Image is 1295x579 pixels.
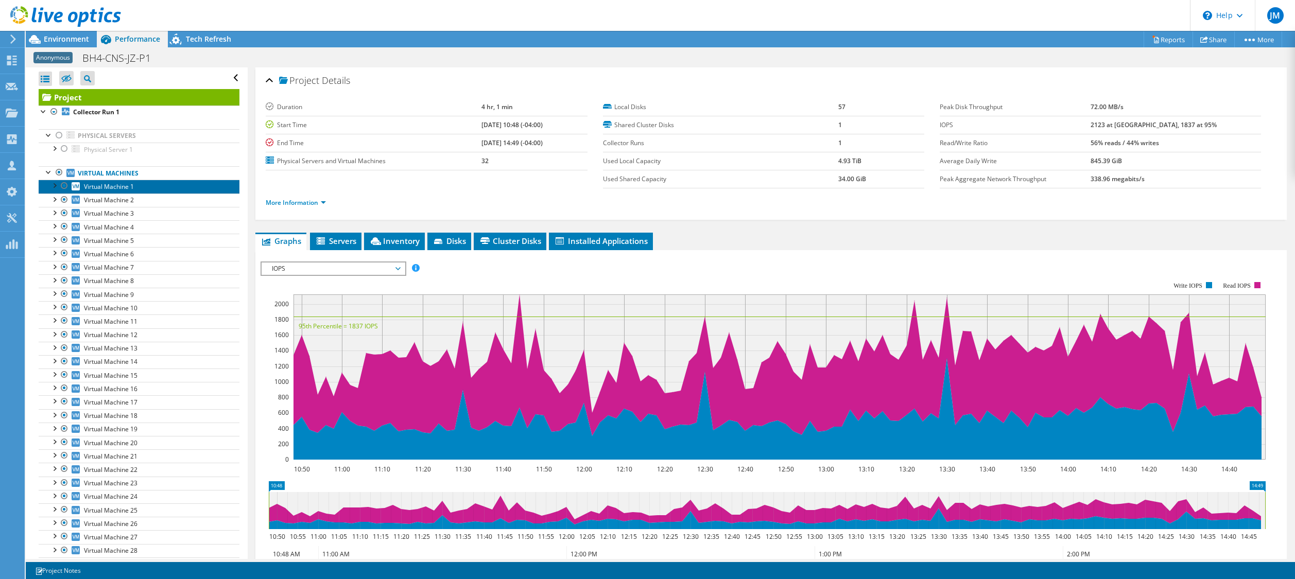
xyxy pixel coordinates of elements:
[662,532,678,541] text: 12:25
[84,506,137,515] span: Virtual Machine 25
[84,398,137,407] span: Virtual Machine 17
[334,465,350,473] text: 11:00
[115,34,160,44] span: Performance
[979,465,995,473] text: 13:40
[278,424,289,433] text: 400
[39,355,239,369] a: Virtual Machine 14
[315,236,356,246] span: Servers
[39,194,239,207] a: Virtual Machine 2
[939,465,955,473] text: 13:30
[603,102,838,112] label: Local Disks
[621,532,637,541] text: 12:15
[657,465,673,473] text: 12:20
[1117,532,1133,541] text: 14:15
[952,532,968,541] text: 13:35
[84,411,137,420] span: Virtual Machine 18
[724,532,740,541] text: 12:40
[766,532,782,541] text: 12:50
[39,301,239,314] a: Virtual Machine 10
[39,517,239,530] a: Virtual Machine 26
[435,532,451,541] text: 11:30
[84,344,137,353] span: Virtual Machine 13
[78,52,167,64] h1: BH4-CNS-JZ-P1
[993,532,1009,541] text: 13:45
[603,120,838,130] label: Shared Cluster Disks
[940,120,1091,130] label: IOPS
[1179,532,1195,541] text: 14:30
[285,455,289,464] text: 0
[1158,532,1174,541] text: 14:25
[39,106,239,119] a: Collector Run 1
[579,532,595,541] text: 12:05
[393,532,409,541] text: 11:20
[1034,532,1050,541] text: 13:55
[39,180,239,193] a: Virtual Machine 1
[1091,120,1217,129] b: 2123 at [GEOGRAPHIC_DATA], 1837 at 95%
[84,519,137,528] span: Virtual Machine 26
[269,532,285,541] text: 10:50
[910,532,926,541] text: 13:25
[84,479,137,487] span: Virtual Machine 23
[33,52,73,63] span: Anonymous
[39,503,239,517] a: Virtual Machine 25
[807,532,823,541] text: 13:00
[39,274,239,288] a: Virtual Machine 8
[84,371,137,380] span: Virtual Machine 15
[84,438,137,447] span: Virtual Machine 20
[278,440,289,448] text: 200
[39,143,239,156] a: Physical Server 1
[940,174,1091,184] label: Peak Aggregate Network Throughput
[538,532,554,541] text: 11:55
[1193,31,1235,47] a: Share
[1137,532,1153,541] text: 14:20
[1234,31,1282,47] a: More
[818,465,834,473] text: 13:00
[838,156,861,165] b: 4.93 TiB
[481,120,543,129] b: [DATE] 10:48 (-04:00)
[869,532,885,541] text: 13:15
[84,384,137,393] span: Virtual Machine 16
[39,436,239,449] a: Virtual Machine 20
[39,369,239,382] a: Virtual Machine 15
[84,263,134,272] span: Virtual Machine 7
[266,120,481,130] label: Start Time
[940,156,1091,166] label: Average Daily Write
[603,156,838,166] label: Used Local Capacity
[415,465,431,473] text: 11:20
[274,346,289,355] text: 1400
[1091,156,1122,165] b: 845.39 GiB
[455,532,471,541] text: 11:35
[290,532,306,541] text: 10:55
[1013,532,1029,541] text: 13:50
[603,174,838,184] label: Used Shared Capacity
[299,322,378,330] text: 95th Percentile = 1837 IOPS
[39,207,239,220] a: Virtual Machine 3
[322,74,350,86] span: Details
[266,156,481,166] label: Physical Servers and Virtual Machines
[39,423,239,436] a: Virtual Machine 19
[838,174,866,183] b: 34.00 GiB
[266,102,481,112] label: Duration
[1096,532,1112,541] text: 14:10
[848,532,864,541] text: 13:10
[1220,532,1236,541] text: 14:40
[39,544,239,557] a: Virtual Machine 28
[84,145,133,154] span: Physical Server 1
[84,317,137,326] span: Virtual Machine 11
[186,34,231,44] span: Tech Refresh
[39,342,239,355] a: Virtual Machine 13
[39,166,239,180] a: Virtual Machines
[84,452,137,461] span: Virtual Machine 21
[536,465,552,473] text: 11:50
[84,546,137,555] span: Virtual Machine 28
[369,236,420,246] span: Inventory
[84,465,137,474] span: Virtual Machine 22
[683,532,699,541] text: 12:30
[433,236,466,246] span: Disks
[39,382,239,395] a: Virtual Machine 16
[84,330,137,339] span: Virtual Machine 12
[310,532,326,541] text: 11:00
[84,182,134,191] span: Virtual Machine 1
[1091,102,1124,111] b: 72.00 MB/s
[476,532,492,541] text: 11:40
